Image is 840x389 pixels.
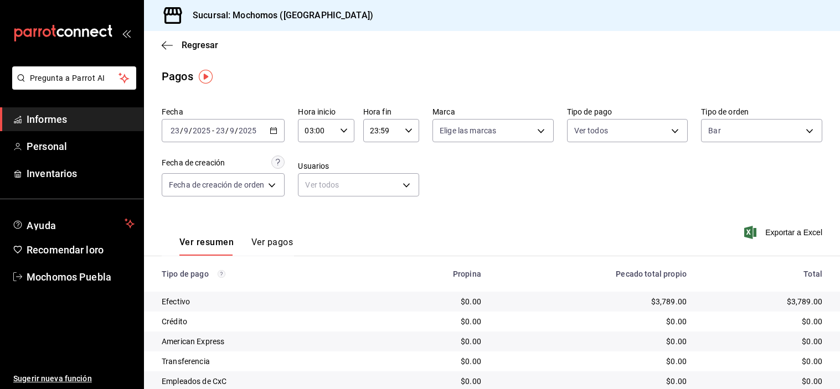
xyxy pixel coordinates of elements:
[803,269,822,278] font: Total
[13,374,92,383] font: Sugerir nueva función
[179,237,234,247] font: Ver resumen
[162,158,225,167] font: Fecha de creación
[651,297,687,306] font: $3,789.00
[162,337,224,346] font: American Express
[8,80,136,92] a: Pregunta a Parrot AI
[765,228,822,237] font: Exportar a Excel
[238,126,257,135] input: ----
[802,357,822,366] font: $0.00
[440,126,496,135] font: Elige las marcas
[708,126,720,135] font: Bar
[461,337,481,346] font: $0.00
[251,237,293,247] font: Ver pagos
[746,226,822,239] button: Exportar a Excel
[218,270,225,278] svg: Los pagos realizados con Pay y otras terminales son montos brutos.
[122,29,131,38] button: abrir_cajón_menú
[453,269,481,278] font: Propina
[192,126,211,135] input: ----
[162,107,183,116] font: Fecha
[666,357,687,366] font: $0.00
[27,113,67,125] font: Informes
[215,126,225,135] input: --
[12,66,136,90] button: Pregunta a Parrot AI
[182,40,218,50] font: Regresar
[305,180,339,189] font: Ver todos
[461,297,481,306] font: $0.00
[666,337,687,346] font: $0.00
[27,141,67,152] font: Personal
[567,107,612,116] font: Tipo de pago
[193,10,373,20] font: Sucursal: Mochomos ([GEOGRAPHIC_DATA])
[802,377,822,386] font: $0.00
[363,107,391,116] font: Hora fin
[27,220,56,231] font: Ayuda
[298,107,335,116] font: Hora inicio
[802,317,822,326] font: $0.00
[162,70,193,83] font: Pagos
[170,126,180,135] input: --
[179,236,293,256] div: pestañas de navegación
[162,377,226,386] font: Empleados de CxC
[666,377,687,386] font: $0.00
[183,126,189,135] input: --
[574,126,608,135] font: Ver todos
[461,317,481,326] font: $0.00
[189,126,192,135] font: /
[162,297,190,306] font: Efectivo
[180,126,183,135] font: /
[27,168,77,179] font: Inventarios
[432,107,455,116] font: Marca
[162,317,187,326] font: Crédito
[802,337,822,346] font: $0.00
[701,107,749,116] font: Tipo de orden
[27,271,111,283] font: Mochomos Puebla
[212,126,214,135] font: -
[225,126,229,135] font: /
[199,70,213,84] img: Marcador de información sobre herramientas
[461,357,481,366] font: $0.00
[298,162,329,170] font: Usuarios
[162,357,210,366] font: Transferencia
[162,269,209,278] font: Tipo de pago
[27,244,104,256] font: Recomendar loro
[235,126,238,135] font: /
[30,74,105,82] font: Pregunta a Parrot AI
[616,269,687,278] font: Pecado total propio
[787,297,822,306] font: $3,789.00
[461,377,481,386] font: $0.00
[169,180,264,189] font: Fecha de creación de orden
[162,40,218,50] button: Regresar
[666,317,687,326] font: $0.00
[229,126,235,135] input: --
